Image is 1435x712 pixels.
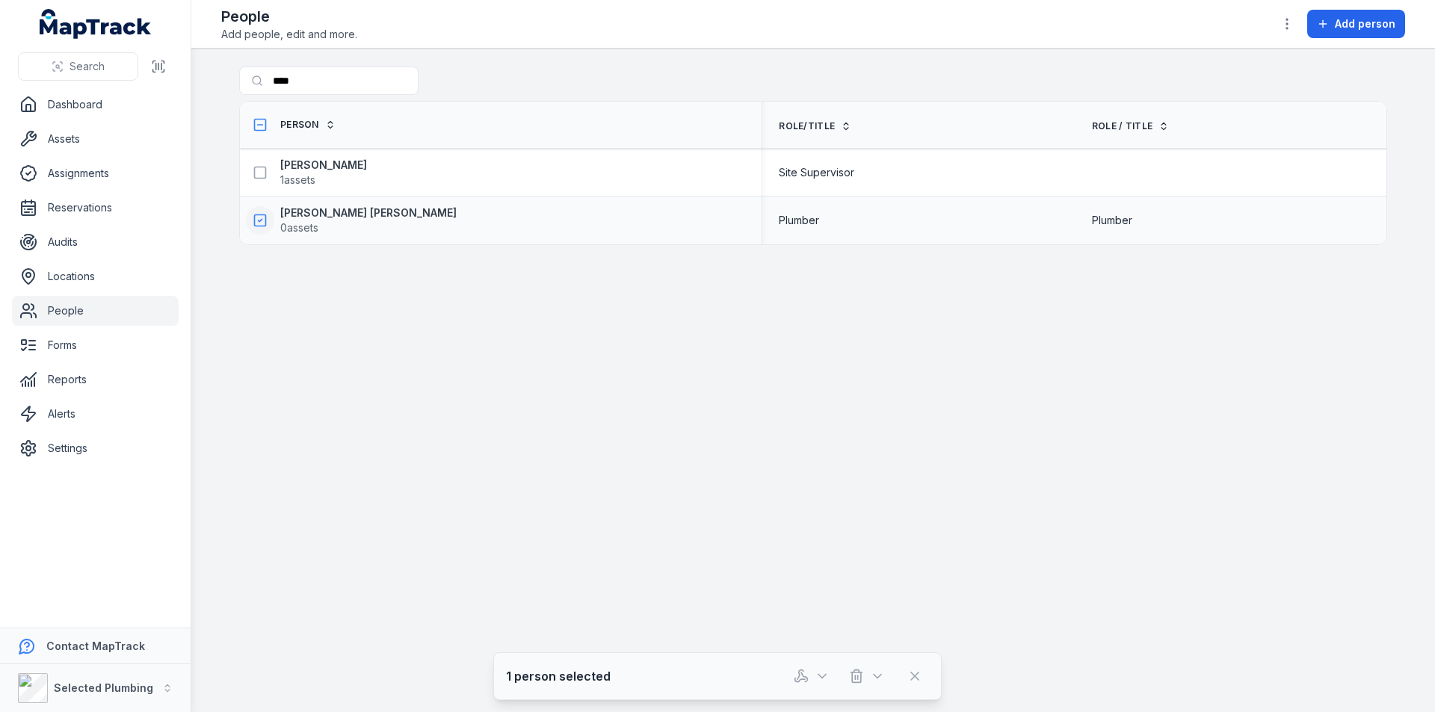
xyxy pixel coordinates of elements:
[70,59,105,74] span: Search
[280,205,457,235] a: [PERSON_NAME] [PERSON_NAME]0assets
[12,124,179,154] a: Assets
[12,399,179,429] a: Alerts
[12,261,179,291] a: Locations
[280,205,457,220] strong: [PERSON_NAME] [PERSON_NAME]
[12,90,179,120] a: Dashboard
[280,119,336,131] a: Person
[280,119,319,131] span: Person
[12,158,179,188] a: Assignments
[779,165,854,180] span: Site Supervisor
[280,158,367,188] a: [PERSON_NAME]1assets
[12,296,179,326] a: People
[12,193,179,223] a: Reservations
[779,120,835,132] span: Role/Title
[1092,213,1132,228] span: Plumber
[46,640,145,652] strong: Contact MapTrack
[1335,16,1395,31] span: Add person
[280,158,367,173] strong: [PERSON_NAME]
[12,227,179,257] a: Audits
[18,52,138,81] button: Search
[779,120,851,132] a: Role/Title
[12,330,179,360] a: Forms
[1092,120,1170,132] a: Role / Title
[12,365,179,394] a: Reports
[1307,10,1405,38] button: Add person
[1092,120,1153,132] span: Role / Title
[54,681,153,694] strong: Selected Plumbing
[40,9,152,39] a: MapTrack
[221,6,357,27] h2: People
[280,220,318,235] span: 0 assets
[221,27,357,42] span: Add people, edit and more.
[280,173,315,188] span: 1 assets
[12,433,179,463] a: Settings
[779,213,819,228] span: Plumber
